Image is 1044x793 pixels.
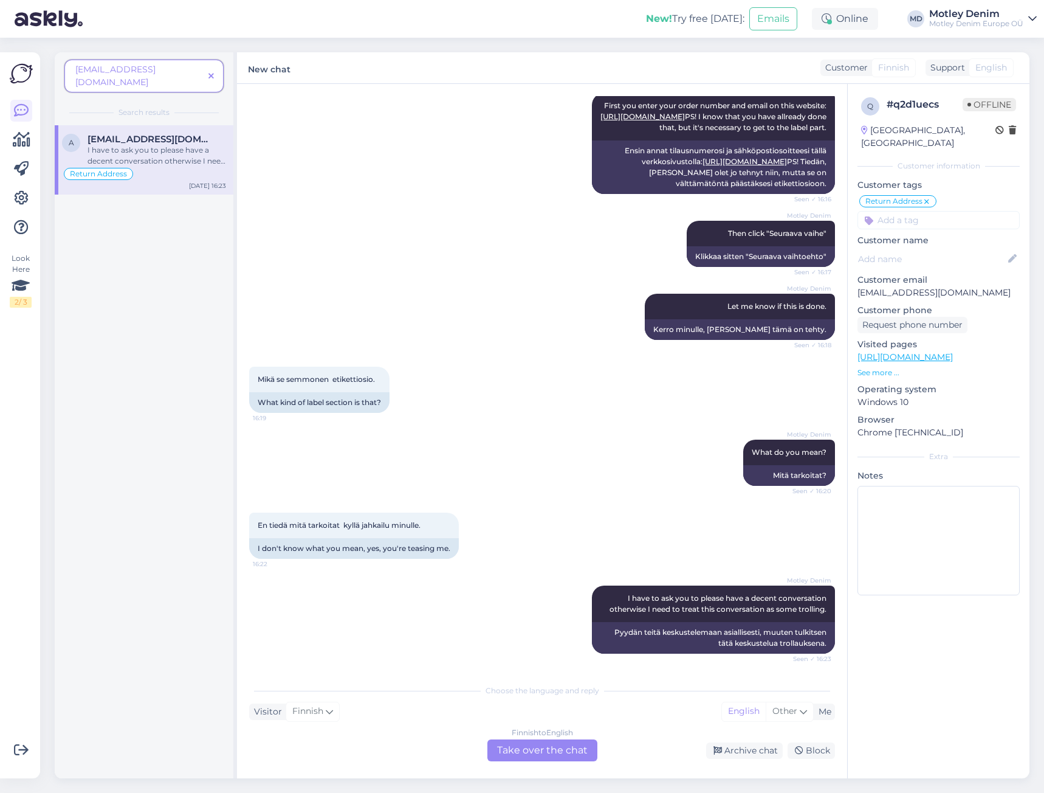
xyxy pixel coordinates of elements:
div: Kerro minulle, [PERSON_NAME] tämä on tehty. [645,319,835,340]
div: Klikkaa sitten "Seuraava vaihtoehto" [687,246,835,267]
p: Operating system [857,383,1020,396]
div: Customer information [857,161,1020,171]
div: Support [926,61,965,74]
a: [URL][DOMAIN_NAME] [702,157,787,166]
p: Customer tags [857,179,1020,192]
b: New! [646,13,672,24]
div: [DATE] 16:23 [189,181,226,190]
p: Windows 10 [857,396,1020,409]
div: Online [812,8,878,30]
span: Finnish [878,61,909,74]
a: [URL][DOMAIN_NAME] [600,112,685,121]
p: Browser [857,414,1020,426]
div: Motley Denim [929,9,1023,19]
div: Extra [857,451,1020,462]
div: Me [814,705,831,718]
div: Visitor [249,705,282,718]
span: Search results [118,107,170,118]
input: Add a tag [857,211,1020,229]
div: Mitä tarkoitat? [743,465,835,486]
div: Take over the chat [487,739,597,761]
span: I have to ask you to please have a decent conversation otherwise I need to treat this conversatio... [610,594,828,614]
div: Look Here [10,253,32,308]
span: Motley Denim [786,430,831,439]
div: MD [907,10,924,27]
span: Return Address [70,170,127,178]
span: Seen ✓ 16:17 [786,268,831,277]
a: Motley DenimMotley Denim Europe OÜ [929,9,1037,29]
div: Customer [820,61,868,74]
button: Emails [749,7,797,30]
span: Finnish [292,705,323,718]
span: What do you mean? [752,448,826,457]
span: En tiedä mitä tarkoitat kyllä jahkailu minulle. [258,521,421,530]
span: Motley Denim [786,211,831,220]
p: Customer name [857,234,1020,247]
span: 16:19 [253,414,298,423]
span: Offline [963,98,1016,111]
span: q [867,102,873,111]
p: See more ... [857,367,1020,378]
span: [EMAIL_ADDRESS][DOMAIN_NAME] [75,64,156,88]
div: 2 / 3 [10,297,32,308]
img: Askly Logo [10,62,33,85]
span: a [69,138,74,147]
p: Visited pages [857,338,1020,351]
p: Chrome [TECHNICAL_ID] [857,426,1020,439]
p: [EMAIL_ADDRESS][DOMAIN_NAME] [857,286,1020,299]
p: Customer phone [857,304,1020,317]
span: Motley Denim [786,576,831,585]
span: Seen ✓ 16:16 [786,195,831,204]
div: Choose the language and reply [249,685,835,696]
div: Ensin annat tilausnumerosi ja sähköpostiosoitteesi tällä verkkosivustolla: PS! Tiedän, [PERSON_NA... [592,140,835,194]
span: Seen ✓ 16:20 [786,487,831,496]
span: Then click "Seuraava vaihe" [728,229,826,238]
span: Other [772,705,797,716]
div: Motley Denim Europe OÜ [929,19,1023,29]
span: Return Address [865,198,922,205]
div: Request phone number [857,317,967,333]
div: I have to ask you to please have a decent conversation otherwise I need to treat this conversatio... [88,145,226,167]
label: New chat [248,60,290,76]
a: [URL][DOMAIN_NAME] [857,351,953,362]
span: anttilapentti@gmail.com [88,134,214,145]
span: Motley Denim [786,284,831,293]
span: First you enter your order number and email on this website: PS! I know that you have allready do... [600,101,828,132]
div: # q2d1uecs [887,97,963,112]
span: Let me know if this is done. [727,302,826,311]
div: What kind of label section is that? [249,392,390,413]
span: English [975,61,1007,74]
div: [GEOGRAPHIC_DATA], [GEOGRAPHIC_DATA] [861,124,995,150]
input: Add name [858,252,1006,266]
span: Seen ✓ 16:23 [786,654,831,663]
div: I don't know what you mean, yes, you're teasing me. [249,538,459,559]
div: Finnish to English [512,727,573,738]
div: Try free [DATE]: [646,12,744,26]
div: Block [788,743,835,759]
span: Mikä se semmonen etikettiosio. [258,375,375,384]
div: Pyydän teitä keskustelemaan asiallisesti, muuten tulkitsen tätä keskustelua trollauksena. [592,622,835,654]
p: Notes [857,469,1020,482]
div: English [722,702,766,721]
div: Archive chat [706,743,783,759]
p: Customer email [857,274,1020,286]
span: Seen ✓ 16:18 [786,341,831,350]
span: 16:22 [253,559,298,569]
